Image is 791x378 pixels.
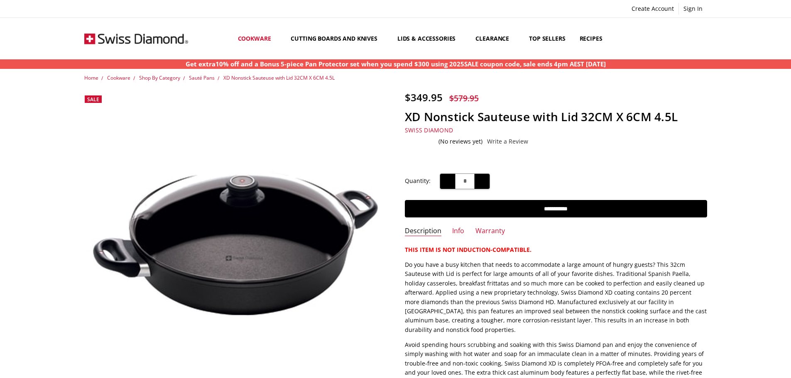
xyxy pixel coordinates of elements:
span: $349.95 [405,90,443,104]
a: Sauté Pans [189,74,215,81]
h1: XD Nonstick Sauteuse with Lid 32CM X 6CM 4.5L [405,110,707,124]
a: Home [84,74,98,81]
span: Sale [87,96,99,103]
a: Recipes [573,20,610,57]
a: Cutting boards and knives [284,20,390,57]
img: Free Shipping On Every Order [84,18,188,59]
a: Write a Review [487,138,528,145]
a: Top Sellers [522,20,572,57]
a: Create Account [627,3,678,15]
a: Info [452,227,464,236]
a: Sign In [679,3,707,15]
p: Get extra10% off and a Bonus 5-piece Pan Protector set when you spend $300 using 2025SALE coupon ... [186,59,606,69]
p: Do you have a busy kitchen that needs to accommodate a large amount of hungry guests? This 32cm S... [405,260,707,334]
a: Clearance [468,20,522,57]
a: Cookware [231,20,284,57]
a: XD Nonstick Sauteuse with Lid 32CM X 6CM 4.5L [223,74,335,81]
a: Lids & Accessories [390,20,468,57]
span: $579.95 [449,93,479,104]
a: Cookware [107,74,130,81]
a: Description [405,227,441,236]
label: Quantity: [405,176,431,185]
a: Shop By Category [139,74,180,81]
img: XD Nonstick Sauteuse with Lid 32CM X 6CM 4.5L [84,162,387,322]
a: Swiss Diamond [405,126,453,134]
span: (No reviews yet) [438,138,482,145]
a: Warranty [475,227,505,236]
strong: THIS ITEM IS NOT INDUCTION-COMPATIBLE. [405,246,531,254]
